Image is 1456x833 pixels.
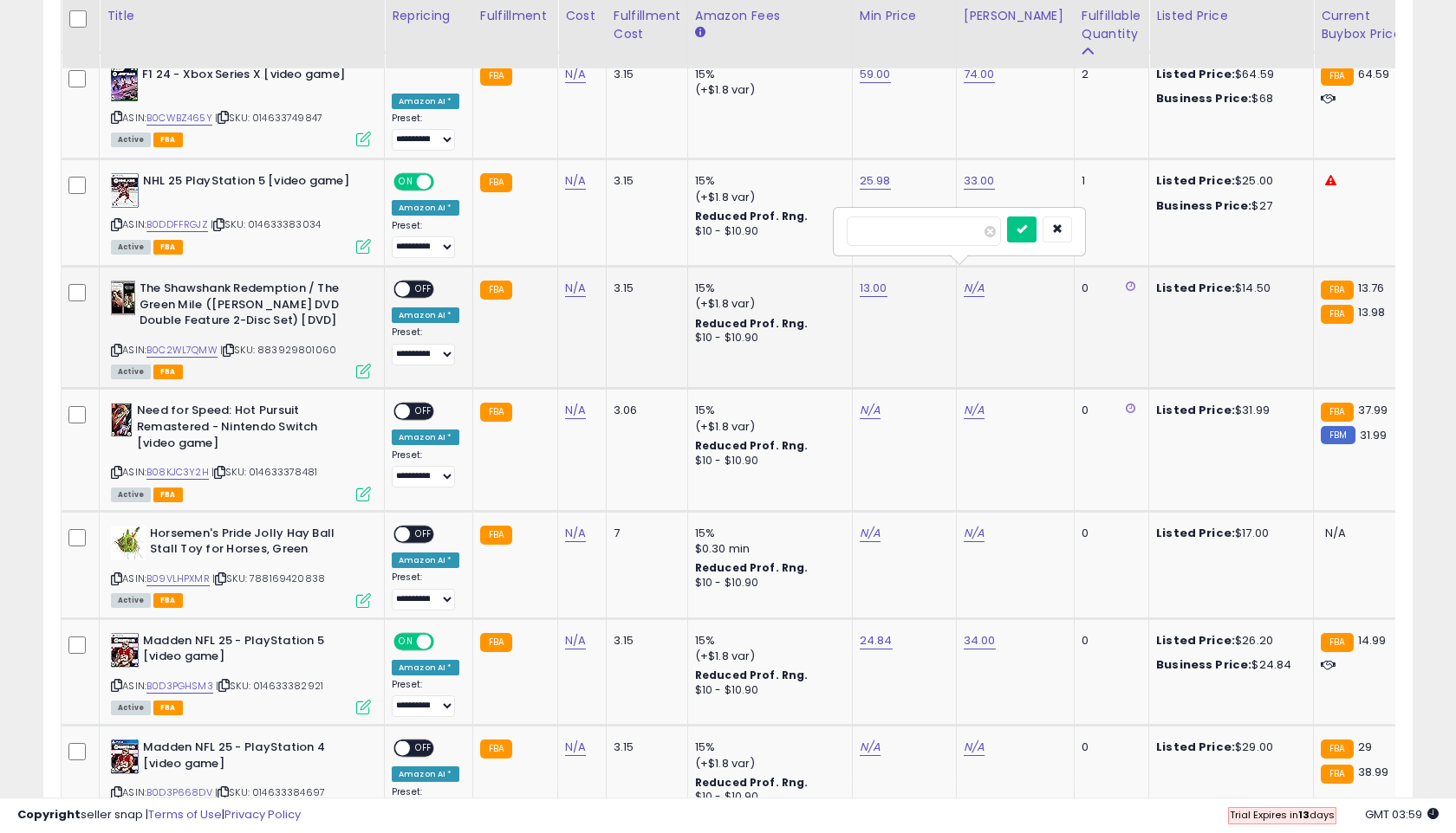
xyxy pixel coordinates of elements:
a: N/A [565,739,586,756]
span: | SKU: 014633749847 [215,111,322,125]
a: N/A [565,66,586,83]
div: 15% [695,67,839,82]
a: N/A [964,402,985,419]
img: 517ay-q8juL._SL40_.jpg [111,526,146,560]
div: Preset: [392,449,459,488]
div: Fulfillable Quantity [1082,7,1141,43]
img: 51x6MtAjRLL._SL40_.jpg [111,173,139,208]
span: OFF [410,404,438,419]
span: | SKU: 883929801060 [220,343,336,357]
span: 13.76 [1358,280,1385,296]
span: Trial Expires in days [1230,808,1335,822]
div: Preset: [392,571,459,610]
div: ASIN: [111,173,371,252]
div: Amazon AI * [392,200,459,216]
a: 24.84 [860,632,893,649]
b: Listed Price: [1156,632,1235,649]
span: All listings currently available for purchase on Amazon [111,593,151,608]
span: ON [395,175,417,190]
span: | SKU: 014633382921 [216,679,323,693]
small: FBA [1321,67,1353,86]
b: Listed Price: [1156,739,1235,755]
span: | SKU: 014633378481 [211,465,317,479]
div: (+$1.8 var) [695,756,839,772]
div: 15% [695,173,839,189]
a: 25.98 [860,172,891,190]
div: Amazon AI * [392,552,459,568]
div: 15% [695,633,839,649]
span: 13.98 [1358,304,1386,320]
div: Fulfillment Cost [614,7,680,43]
div: $64.59 [1156,67,1300,82]
span: | SKU: 014633383034 [211,217,321,231]
div: 3.15 [614,281,674,296]
div: Preset: [392,679,459,718]
a: B09VLHPXMR [146,571,210,586]
a: 33.00 [964,172,995,190]
span: N/A [1325,525,1346,541]
img: 51zGJztgPIL._SL40_.jpg [111,67,138,101]
a: N/A [964,739,985,756]
b: Reduced Prof. Rng. [695,775,809,790]
a: N/A [964,280,985,297]
div: seller snap | | [17,807,301,823]
div: ASIN: [111,526,371,606]
a: B0CWBZ465Y [146,111,212,126]
div: [PERSON_NAME] [964,7,1067,25]
b: Business Price: [1156,197,1251,214]
a: 34.00 [964,632,996,649]
div: 15% [695,526,839,541]
a: N/A [964,525,985,542]
div: 3.15 [614,739,674,755]
span: FBA [153,365,183,379]
span: 2025-09-17 03:59 GMT [1365,806,1439,823]
a: 74.00 [964,66,995,83]
span: FBA [153,488,183,502]
span: ON [395,634,417,649]
small: FBA [1321,403,1353,422]
div: Amazon AI * [392,94,459,109]
span: OFF [432,634,459,649]
b: The Shawshank Redemption / The Green Mile ([PERSON_NAME] DVD Double Feature 2-Disc Set) [DVD] [140,281,350,333]
div: 1 [1082,173,1135,189]
span: | SKU: 788169420838 [212,571,325,585]
div: 0 [1082,403,1135,418]
span: All listings currently available for purchase on Amazon [111,365,151,379]
a: N/A [565,402,586,419]
span: 29 [1358,739,1372,755]
div: $31.99 [1156,403,1300,418]
b: Listed Price: [1156,280,1235,296]
div: (+$1.8 var) [695,649,839,664]
small: FBA [480,633,512,652]
span: All listings currently available for purchase on Amazon [111,488,151,502]
div: 15% [695,281,839,296]
small: FBA [480,173,512,192]
a: 13.00 [860,280,887,297]
b: Reduced Prof. Rng. [695,560,809,575]
div: $10 - $10.90 [695,576,839,591]
div: ASIN: [111,739,371,820]
span: FBA [153,593,183,608]
div: $26.20 [1156,633,1300,649]
b: Reduced Prof. Rng. [695,668,809,682]
a: N/A [565,280,586,297]
div: 2 [1082,67,1135,82]
div: ASIN: [111,67,371,145]
b: Business Price: [1156,90,1251,107]
div: $0.30 min [695,541,839,557]
b: Reduced Prof. Rng. [695,316,809,331]
div: $10 - $10.90 [695,224,839,239]
div: (+$1.8 var) [695,419,839,435]
a: N/A [860,739,881,756]
small: FBA [1321,765,1353,784]
small: FBA [480,739,512,759]
b: F1 24 - Xbox Series X [video game] [142,67,353,87]
span: 38.99 [1358,764,1389,780]
a: B0D3PGHSM3 [146,679,213,694]
a: N/A [565,632,586,649]
div: 7 [614,526,674,541]
div: 3.06 [614,403,674,418]
div: 0 [1082,633,1135,649]
div: 15% [695,403,839,418]
strong: Copyright [17,806,81,823]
